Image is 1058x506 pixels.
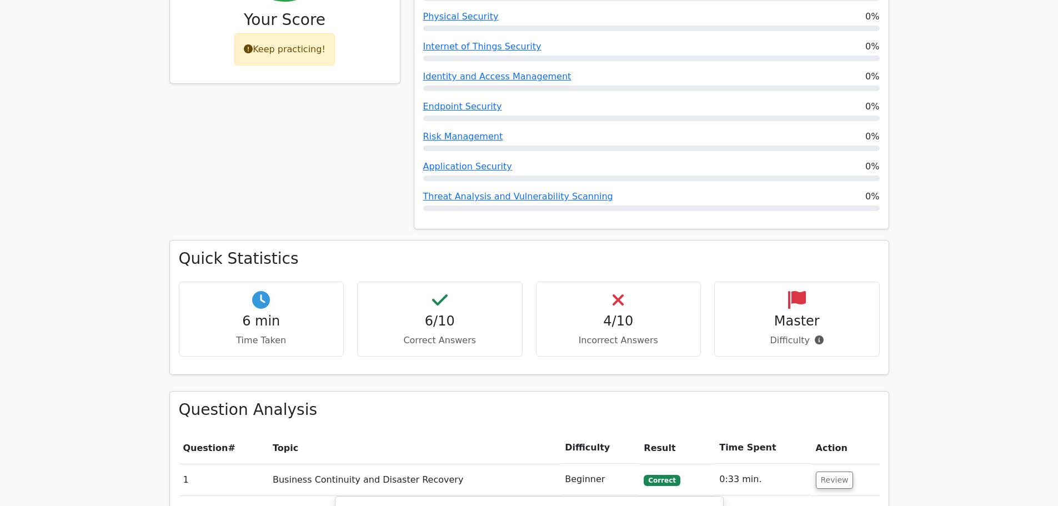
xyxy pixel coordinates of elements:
div: Keep practicing! [234,33,335,66]
th: Topic [268,432,560,464]
h4: 6 min [188,313,335,329]
span: 0% [865,10,879,23]
th: Difficulty [560,432,639,464]
p: Incorrect Answers [545,334,692,347]
p: Difficulty [724,334,870,347]
button: Review [816,472,854,489]
a: Threat Analysis and Vulnerability Scanning [423,191,613,202]
h3: Your Score [179,11,391,29]
td: 1 [179,464,268,495]
h3: Quick Statistics [179,249,880,268]
h4: Master [724,313,870,329]
a: Physical Security [423,11,499,22]
th: # [179,432,268,464]
td: Business Continuity and Disaster Recovery [268,464,560,495]
span: 0% [865,100,879,113]
span: 0% [865,130,879,143]
a: Endpoint Security [423,101,502,112]
span: Question [183,443,228,453]
th: Result [639,432,715,464]
span: Correct [644,475,680,486]
td: Beginner [560,464,639,495]
td: 0:33 min. [715,464,811,495]
h3: Question Analysis [179,400,880,419]
span: 0% [865,160,879,173]
p: Time Taken [188,334,335,347]
a: Internet of Things Security [423,41,541,52]
a: Risk Management [423,131,503,142]
span: 0% [865,40,879,53]
p: Correct Answers [367,334,513,347]
th: Time Spent [715,432,811,464]
h4: 6/10 [367,313,513,329]
a: Identity and Access Management [423,71,571,82]
h4: 4/10 [545,313,692,329]
a: Application Security [423,161,512,172]
span: 0% [865,190,879,203]
th: Action [811,432,880,464]
span: 0% [865,70,879,83]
